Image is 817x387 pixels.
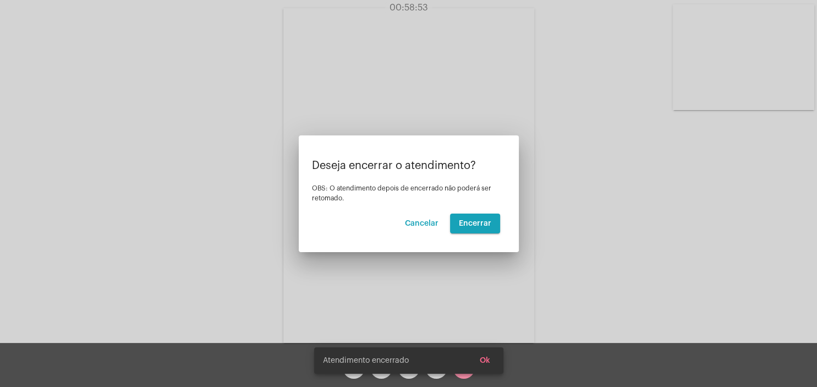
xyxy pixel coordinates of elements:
button: Cancelar [396,214,447,233]
p: Deseja encerrar o atendimento? [312,160,506,172]
button: Encerrar [450,214,500,233]
span: Cancelar [405,220,438,227]
span: Atendimento encerrado [323,355,409,366]
span: OBS: O atendimento depois de encerrado não poderá ser retomado. [312,185,491,201]
span: 00:58:53 [390,3,428,12]
span: Encerrar [459,220,491,227]
span: Ok [480,357,490,364]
